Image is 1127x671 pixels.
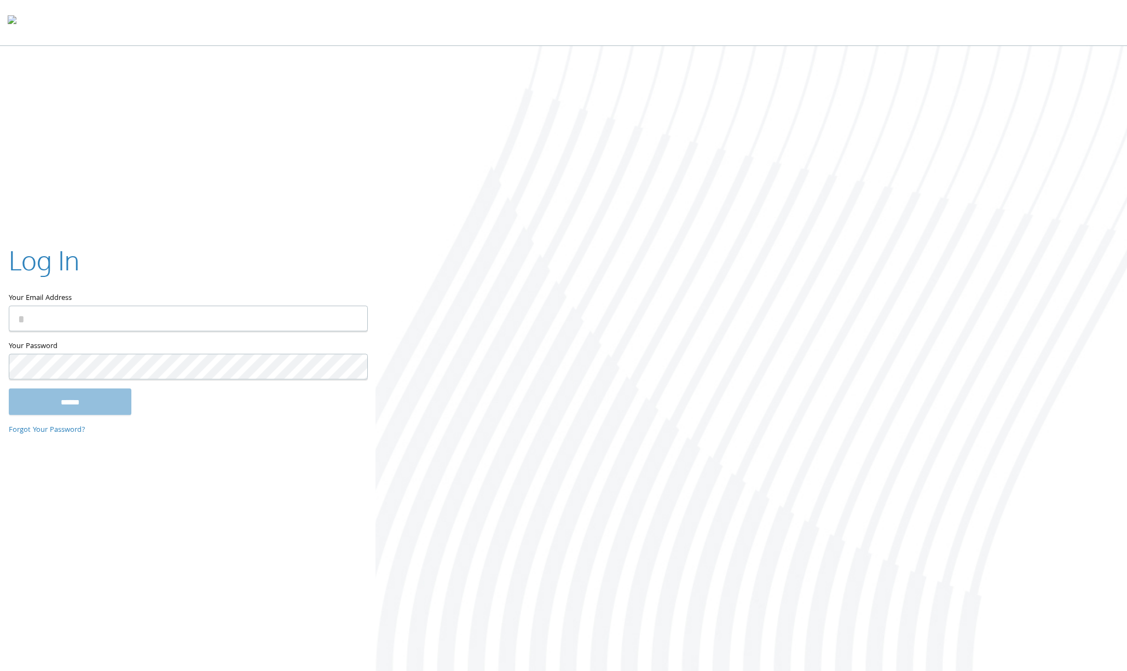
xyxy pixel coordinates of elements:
img: todyl-logo-dark.svg [8,11,16,33]
a: Forgot Your Password? [9,424,85,436]
keeper-lock: Open Keeper Popup [346,360,359,373]
h2: Log In [9,242,79,279]
label: Your Password [9,340,367,354]
keeper-lock: Open Keeper Popup [346,312,359,325]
